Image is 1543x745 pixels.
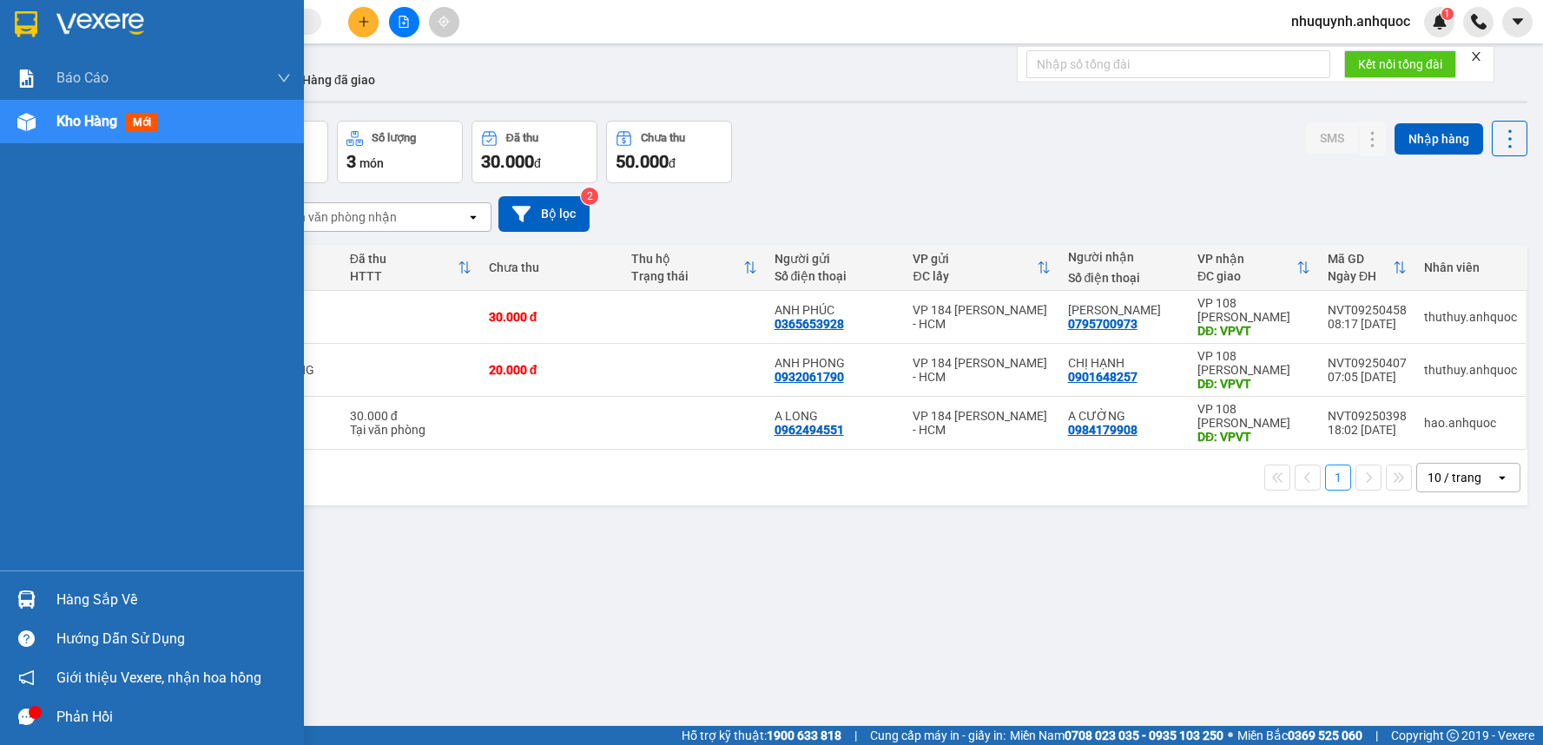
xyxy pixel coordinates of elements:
div: ĐC giao [1197,269,1296,283]
span: Miền Bắc [1237,726,1362,745]
img: warehouse-icon [17,590,36,609]
div: VP 108 [PERSON_NAME] [1197,402,1310,430]
th: Toggle SortBy [1319,245,1415,291]
span: đ [534,156,541,170]
div: VP gửi [913,252,1036,266]
span: file-add [398,16,410,28]
div: 0984179908 [1068,423,1137,437]
span: | [854,726,857,745]
img: phone-icon [1471,14,1487,30]
span: đ [669,156,676,170]
div: Thu hộ [631,252,742,266]
div: Trạng thái [631,269,742,283]
span: aim [438,16,450,28]
div: 0795700973 [1068,317,1137,331]
div: VP 108 [PERSON_NAME] [1197,296,1310,324]
span: 1 [1444,8,1450,20]
button: file-add [389,7,419,37]
button: Nhập hàng [1395,123,1483,155]
strong: 0369 525 060 [1288,729,1362,742]
span: plus [358,16,370,28]
div: Chưa thu [489,260,614,274]
div: NVT09250398 [1328,409,1407,423]
div: Chọn văn phòng nhận [277,208,397,226]
svg: open [1495,471,1509,485]
div: ANH QUANG [1068,303,1180,317]
div: Số điện thoại [1068,271,1180,285]
span: question-circle [18,630,35,647]
div: Hướng dẫn sử dụng [56,626,291,652]
input: Nhập số tổng đài [1026,50,1330,78]
div: Người gửi [775,252,896,266]
div: ANH PHÚC [775,303,896,317]
span: món [359,156,384,170]
div: Mã GD [1328,252,1393,266]
button: Số lượng3món [337,121,463,183]
button: Hàng đã giao [288,59,389,101]
img: icon-new-feature [1432,14,1447,30]
button: 1 [1325,465,1351,491]
span: nhuquynh.anhquoc [1277,10,1424,32]
div: Chưa thu [641,132,685,144]
div: 30.000 đ [489,310,614,324]
span: 50.000 [616,151,669,172]
span: Kết nối tổng đài [1358,55,1442,74]
div: Đã thu [350,252,458,266]
span: down [277,71,291,85]
button: aim [429,7,459,37]
div: ANH PHONG [775,356,896,370]
span: ⚪️ [1228,732,1233,739]
div: VP 184 [PERSON_NAME] - HCM [913,303,1050,331]
span: | [1375,726,1378,745]
div: 07:05 [DATE] [1328,370,1407,384]
div: CHỊ HẠNH [1068,356,1180,370]
div: 10 / trang [1428,469,1481,486]
div: 0962494551 [775,423,844,437]
div: VP 184 [PERSON_NAME] - HCM [913,356,1050,384]
div: Số điện thoại [775,269,896,283]
div: 0901648257 [1068,370,1137,384]
div: 08:17 [DATE] [1328,317,1407,331]
span: Kho hàng [56,113,117,129]
div: thuthuy.anhquoc [1424,310,1517,324]
span: close [1470,50,1482,63]
span: 3 [346,151,356,172]
img: logo-vxr [15,11,37,37]
div: Phản hồi [56,704,291,730]
span: caret-down [1510,14,1526,30]
div: Tại văn phòng [350,423,471,437]
svg: open [466,210,480,224]
th: Toggle SortBy [904,245,1058,291]
strong: 1900 633 818 [767,729,841,742]
button: Bộ lọc [498,196,590,232]
div: Hàng sắp về [56,587,291,613]
button: plus [348,7,379,37]
span: 30.000 [481,151,534,172]
div: DĐ: VPVT [1197,430,1310,444]
div: Nhân viên [1424,260,1517,274]
span: mới [126,113,158,132]
div: 0365653928 [775,317,844,331]
span: Giới thiệu Vexere, nhận hoa hồng [56,667,261,689]
div: thuthuy.anhquoc [1424,363,1517,377]
button: caret-down [1502,7,1533,37]
img: solution-icon [17,69,36,88]
div: 18:02 [DATE] [1328,423,1407,437]
sup: 2 [581,188,598,205]
button: Kết nối tổng đài [1344,50,1456,78]
button: Đã thu30.000đ [471,121,597,183]
sup: 1 [1441,8,1454,20]
span: Báo cáo [56,67,109,89]
th: Toggle SortBy [1189,245,1319,291]
div: HTTT [350,269,458,283]
div: Đã thu [506,132,538,144]
div: VP nhận [1197,252,1296,266]
div: VP 108 [PERSON_NAME] [1197,349,1310,377]
div: NVT09250458 [1328,303,1407,317]
div: ĐC lấy [913,269,1036,283]
div: hao.anhquoc [1424,416,1517,430]
div: 20.000 đ [489,363,614,377]
div: NVT09250407 [1328,356,1407,370]
img: warehouse-icon [17,113,36,131]
th: Toggle SortBy [623,245,765,291]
